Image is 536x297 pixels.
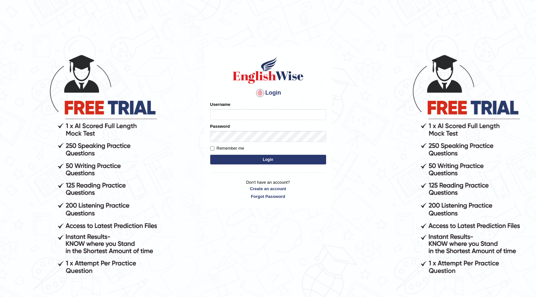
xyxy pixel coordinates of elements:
[210,123,230,129] label: Password
[210,146,214,151] input: Remember me
[210,145,244,152] label: Remember me
[210,186,326,192] a: Create an account
[231,56,305,85] img: Logo of English Wise sign in for intelligent practice with AI
[210,193,326,200] a: Forgot Password
[210,88,326,98] h4: Login
[210,179,326,199] p: Don't have an account?
[210,101,230,107] label: Username
[210,155,326,164] button: Login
